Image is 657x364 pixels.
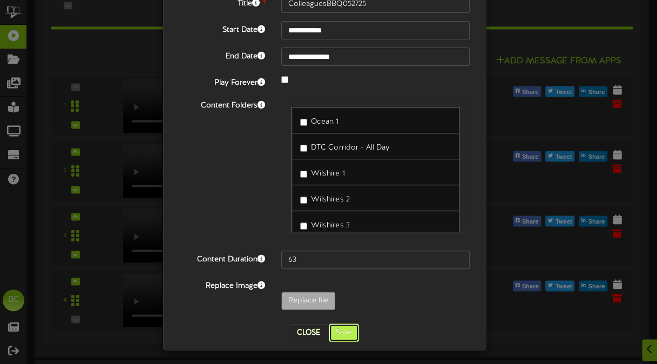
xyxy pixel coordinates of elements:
label: Replace Image [171,277,273,292]
span: Wilshire 1 [311,170,344,178]
button: Close [290,324,327,341]
label: Start Date [171,21,273,36]
label: Content Duration [171,251,273,265]
input: Ocean 1 [300,119,307,126]
label: End Date [171,48,273,62]
span: Wilshires 3 [311,221,349,230]
label: Play Forever [171,74,273,89]
button: Save [329,323,359,342]
span: Wilshires 2 [311,196,349,204]
input: 15 [281,251,470,269]
label: Content Folders [171,97,273,111]
input: Wilshires 2 [300,197,307,204]
span: Ocean 1 [311,118,338,126]
input: Wilshires 3 [300,223,307,230]
input: DTC Corridor - All Day [300,145,307,152]
input: Wilshire 1 [300,171,307,178]
span: DTC Corridor - All Day [311,144,389,152]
